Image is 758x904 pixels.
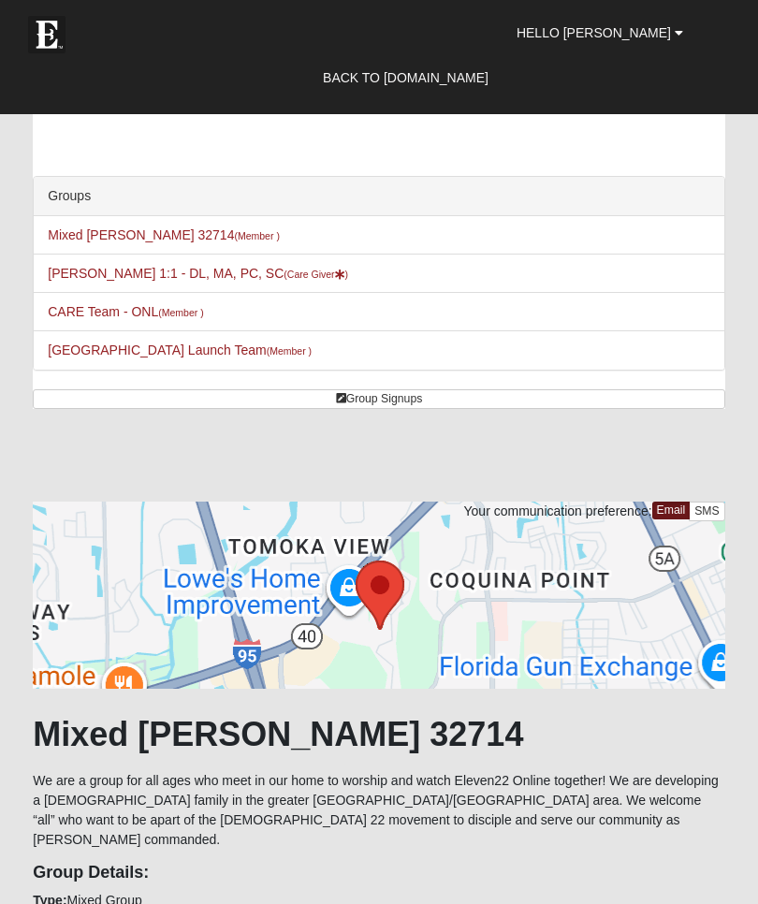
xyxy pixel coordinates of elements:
[33,389,725,409] a: Group Signups
[689,502,725,521] a: SMS
[503,9,697,56] a: Hello [PERSON_NAME]
[48,343,312,357] a: [GEOGRAPHIC_DATA] Launch Team(Member )
[34,177,724,216] div: Groups
[158,307,203,318] small: (Member )
[234,230,279,241] small: (Member )
[464,503,652,518] span: Your communication preference:
[267,345,312,357] small: (Member )
[48,266,348,281] a: [PERSON_NAME] 1:1 - DL, MA, PC, SC(Care Giver)
[284,269,348,280] small: (Care Giver )
[33,863,725,883] h4: Group Details:
[652,502,691,519] a: Email
[33,714,725,754] h1: Mixed [PERSON_NAME] 32714
[48,227,280,242] a: Mixed [PERSON_NAME] 32714(Member )
[28,16,66,53] img: Eleven22 logo
[48,304,203,319] a: CARE Team - ONL(Member )
[517,25,671,40] span: Hello [PERSON_NAME]
[309,54,503,101] a: Back to [DOMAIN_NAME]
